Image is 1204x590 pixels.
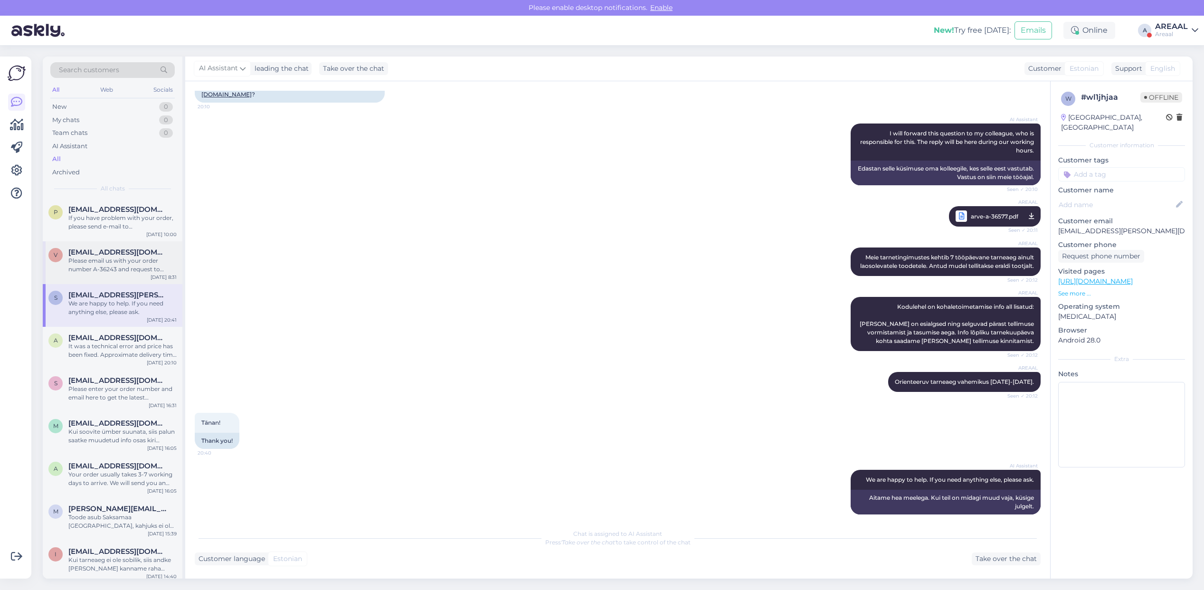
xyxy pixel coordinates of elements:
div: Online [1063,22,1115,39]
span: AREAAL [1002,240,1038,247]
div: A [1138,24,1151,37]
span: Seen ✓ 20:12 [1002,276,1038,284]
div: [DATE] 20:10 [147,359,177,366]
p: Customer email [1058,216,1185,226]
div: If you have problem with your order, please send e-mail to [EMAIL_ADDRESS][DOMAIN_NAME] [68,214,177,231]
p: Customer phone [1058,240,1185,250]
div: Customer [1024,64,1062,74]
div: [DATE] 8:31 [151,274,177,281]
span: Meie tarnetingimustes kehtib 7 tööpäevane tarneaeg ainult laosolevatele toodetele. Antud mudel te... [860,254,1035,269]
a: AREAALarve-a-36577.pdfSeen ✓ 20:11 [949,206,1041,227]
p: Notes [1058,369,1185,379]
span: Search customers [59,65,119,75]
span: AI Assistant [1002,116,1038,123]
p: Operating system [1058,302,1185,312]
span: aleksejdegtjarjov@gmail.com [68,462,167,470]
span: I will forward this question to my colleague, who is responsible for this. The reply will be here... [860,130,1035,154]
div: Take over the chat [319,62,388,75]
span: silja.nellis@gmail.com [68,291,167,299]
span: AI Assistant [1002,462,1038,469]
div: Customer language [195,554,265,564]
span: Estonian [1070,64,1099,74]
p: [EMAIL_ADDRESS][PERSON_NAME][DOMAIN_NAME] [1058,226,1185,236]
div: Kui soovite ümber suunata, siis palun saatke muudetud info osas kiri [EMAIL_ADDRESS][DOMAIN_NAME]... [68,428,177,445]
div: [DATE] 10:00 [146,231,177,238]
p: Customer tags [1058,155,1185,165]
a: [URL][DOMAIN_NAME] [1058,277,1133,285]
div: Thank you! [195,433,239,449]
div: Team chats [52,128,87,138]
span: 20:41 [1002,515,1038,522]
img: Askly Logo [8,64,26,82]
div: [DATE] 16:05 [147,445,177,452]
span: a [54,337,58,344]
span: Seen ✓ 20:12 [1002,352,1038,359]
div: All [52,154,61,164]
span: Seen ✓ 20:11 [1002,224,1038,236]
div: All [50,84,61,96]
div: leading the chat [251,64,309,74]
div: Toode asub Saksamaa [GEOGRAPHIC_DATA], kahjuks ei ole võimalik. Vabandame [68,513,177,530]
div: 0 [159,102,173,112]
div: [DATE] 16:05 [147,487,177,495]
div: Areaal [1155,30,1188,38]
div: Please email us with your order number A-36243 and request to cancel. After we process your reque... [68,257,177,274]
div: We are happy to help. If you need anything else, please ask. [68,299,177,316]
span: 20:40 [198,449,233,457]
span: Kodulehel on kohaletoimetamise info all lisatud: [PERSON_NAME] on esialgsed ning selguvad pärast ... [860,303,1035,344]
span: M [53,508,58,515]
span: a [54,465,58,472]
span: AI Assistant [199,63,238,74]
span: AREAAL [1002,289,1038,296]
span: AREAAL [1002,364,1038,371]
input: Add name [1059,200,1174,210]
span: pistsasik@hotmail.com [68,205,167,214]
span: Seen ✓ 20:10 [1002,186,1038,193]
div: Archived [52,168,80,177]
span: alanklaus2007@gmail.com [68,333,167,342]
div: It was a technical error and price has been fixed. Approximate delivery time 2 weeks. [68,342,177,359]
p: Android 28.0 [1058,335,1185,345]
span: AREAAL [1002,199,1038,206]
p: [MEDICAL_DATA] [1058,312,1185,322]
div: Kui tarneaeg ei ole sobilik, siis andke [PERSON_NAME] kanname raha tagasi [68,556,177,573]
div: # wl1jhjaa [1081,92,1140,103]
a: AREAALAreaal [1155,23,1198,38]
div: [DATE] 15:39 [148,530,177,537]
div: AREAAL [1155,23,1188,30]
div: Edastan selle küsimuse oma kolleegile, kes selle eest vastutab. Vastus on siin meie tööajal. [851,161,1041,185]
div: Try free [DATE]: [934,25,1011,36]
div: [DATE] 16:31 [149,402,177,409]
p: Visited pages [1058,266,1185,276]
span: Sergei1045@mail.ru [68,376,167,385]
div: Socials [152,84,175,96]
div: Customer information [1058,141,1185,150]
div: Extra [1058,355,1185,363]
div: Web [98,84,115,96]
div: Take over the chat [972,552,1041,565]
span: I [55,551,57,558]
span: 20:10 [198,103,233,110]
div: Please enter your order number and email here to get the latest information on your order deliver... [68,385,177,402]
div: New [52,102,66,112]
p: Customer name [1058,185,1185,195]
span: Press to take control of the chat [545,539,691,546]
div: Support [1111,64,1142,74]
div: [GEOGRAPHIC_DATA], [GEOGRAPHIC_DATA] [1061,113,1166,133]
span: Seen ✓ 20:12 [1002,392,1038,400]
span: Offline [1140,92,1182,103]
span: Estonian [273,554,302,564]
span: English [1150,64,1175,74]
div: [DATE] 14:40 [146,573,177,580]
div: Aitame hea meelega. Kui teil on midagi muud vaja, küsige julgelt. [851,490,1041,514]
div: 0 [159,128,173,138]
span: Maris.sillaste@gmail.com [68,419,167,428]
span: w [1065,95,1071,102]
span: Chat is assigned to AI Assistant [573,530,662,537]
div: My chats [52,115,79,125]
input: Add a tag [1058,167,1185,181]
span: v [54,251,57,258]
div: AI Assistant [52,142,87,151]
p: Browser [1058,325,1185,335]
span: Tänan! [201,419,220,426]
